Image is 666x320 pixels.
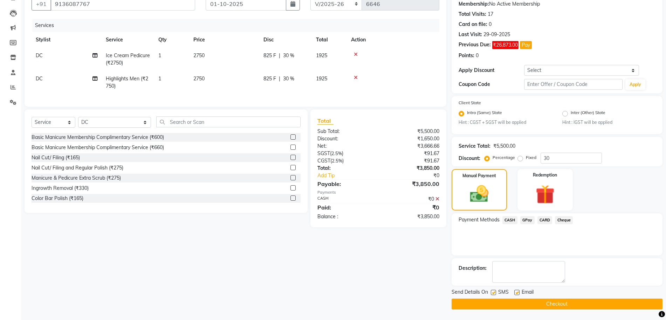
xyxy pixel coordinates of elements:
[459,216,500,224] span: Payment Methods
[459,265,487,272] div: Description:
[493,154,515,161] label: Percentage
[555,216,573,224] span: Cheque
[106,75,148,89] span: Highlights Men (₹2750)
[464,183,494,205] img: _cash.svg
[452,288,488,297] span: Send Details On
[312,157,378,165] div: ( )
[316,75,327,82] span: 1925
[378,128,445,135] div: ₹5,500.00
[263,75,276,82] span: 825 F
[530,182,561,206] img: _gift.svg
[36,52,43,59] span: DC
[312,128,378,135] div: Sub Total:
[459,31,482,38] div: Last Visit:
[154,32,189,48] th: Qty
[526,154,536,161] label: Fixed
[459,67,524,74] div: Apply Discount
[316,52,327,59] span: 1925
[459,142,490,150] div: Service Total:
[32,19,445,32] div: Services
[102,32,154,48] th: Service
[459,119,552,126] small: Hint : CGST + SGST will be applied
[625,79,645,90] button: Apply
[193,52,205,59] span: 2750
[106,52,150,66] span: Ice Cream Pedicure (₹2750)
[459,52,474,59] div: Points:
[312,142,378,150] div: Net:
[459,21,487,28] div: Card on file:
[378,157,445,165] div: ₹91.67
[312,135,378,142] div: Discount:
[312,180,378,188] div: Payable:
[312,203,378,212] div: Paid:
[312,195,378,203] div: CASH
[520,216,535,224] span: GPay
[522,288,534,297] span: Email
[32,134,164,141] div: Basic Manicure Membership Complimentary Service (₹600)
[263,52,276,59] span: 825 F
[312,213,378,220] div: Balance :
[36,75,43,82] span: DC
[331,151,342,156] span: 2.5%
[312,172,390,179] a: Add Tip
[312,150,378,157] div: ( )
[158,75,161,82] span: 1
[378,135,445,142] div: ₹1,650.00
[156,116,300,127] input: Search or Scan
[32,144,164,151] div: Basic Manicure Membership Complimentary Service (₹660)
[378,142,445,150] div: ₹3,666.66
[492,41,519,49] span: ₹26,873.00
[283,52,294,59] span: 30 %
[459,81,524,88] div: Coupon Code
[378,165,445,172] div: ₹3,850.00
[488,11,493,18] div: 17
[571,109,605,118] label: Inter (Other) State
[537,216,552,224] span: CARD
[158,52,161,59] span: 1
[32,174,121,182] div: Manicure & Pedicure Extra Scrub (₹275)
[193,75,205,82] span: 2750
[312,32,347,48] th: Total
[189,32,259,48] th: Price
[462,173,496,179] label: Manual Payment
[459,0,655,8] div: No Active Membership
[378,203,445,212] div: ₹0
[459,100,481,106] label: Client State
[459,0,489,8] div: Membership:
[317,158,330,164] span: CGST
[476,52,479,59] div: 0
[259,32,312,48] th: Disc
[467,109,502,118] label: Intra (Same) State
[32,32,102,48] th: Stylist
[32,154,80,161] div: Nail Cut/ Filing (₹165)
[489,21,492,28] div: 0
[279,52,280,59] span: |
[378,195,445,203] div: ₹0
[317,117,334,125] span: Total
[452,299,662,309] button: Checkout
[459,155,480,162] div: Discount:
[32,185,89,192] div: Ingrowth Removal (₹330)
[312,165,378,172] div: Total:
[32,164,123,172] div: Nail Cut/ Filing and Regular Polish (₹275)
[332,158,342,164] span: 2.5%
[378,180,445,188] div: ₹3,850.00
[459,11,486,18] div: Total Visits:
[498,288,509,297] span: SMS
[562,119,655,126] small: Hint : IGST will be applied
[520,41,532,49] button: Pay
[389,172,445,179] div: ₹0
[317,150,330,156] span: SGST
[317,189,439,195] div: Payments
[283,75,294,82] span: 30 %
[502,216,517,224] span: CASH
[378,213,445,220] div: ₹3,850.00
[524,79,623,90] input: Enter Offer / Coupon Code
[347,32,439,48] th: Action
[378,150,445,157] div: ₹91.67
[32,195,83,202] div: Color Bar Polish (₹165)
[459,41,491,49] div: Previous Due:
[483,31,510,38] div: 29-09-2025
[279,75,280,82] span: |
[493,142,515,150] div: ₹5,500.00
